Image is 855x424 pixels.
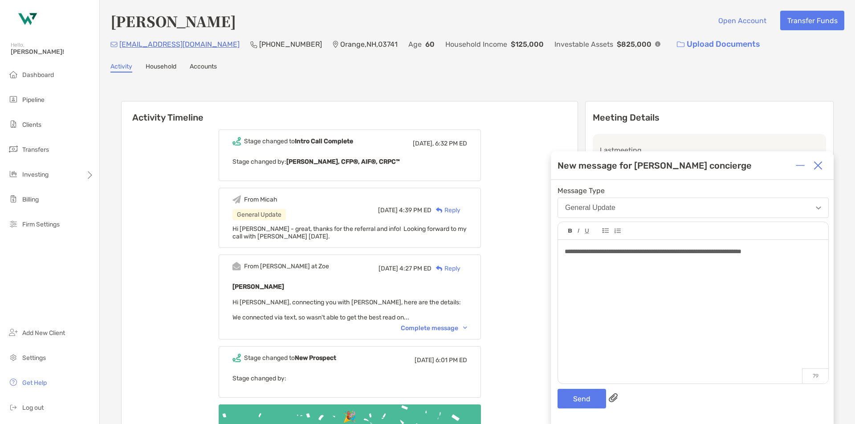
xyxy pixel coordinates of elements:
[8,402,19,412] img: logout icon
[578,229,579,233] img: Editor control icon
[432,206,460,215] div: Reply
[617,39,651,50] p: $825,000
[401,324,467,332] div: Complete message
[677,41,684,48] img: button icon
[802,368,828,384] p: 79
[259,39,322,50] p: [PHONE_NUMBER]
[22,404,44,412] span: Log out
[671,35,766,54] a: Upload Documents
[711,11,773,30] button: Open Account
[593,112,826,123] p: Meeting Details
[554,39,613,50] p: Investable Assets
[445,39,507,50] p: Household Income
[232,156,467,167] p: Stage changed by:
[244,196,277,203] div: From Micah
[11,48,94,56] span: [PERSON_NAME]!
[110,63,132,73] a: Activity
[425,39,435,50] p: 60
[603,228,609,233] img: Editor control icon
[814,161,822,170] img: Close
[22,196,39,203] span: Billing
[8,94,19,105] img: pipeline icon
[244,137,353,145] div: Stage changed to
[8,194,19,204] img: billing icon
[463,327,467,329] img: Chevron icon
[22,379,47,387] span: Get Help
[558,198,829,218] button: General Update
[286,158,400,166] b: [PERSON_NAME], CFP®, AIF®, CRPC™
[8,327,19,338] img: add_new_client icon
[22,121,41,129] span: Clients
[250,41,257,48] img: Phone Icon
[399,265,432,272] span: 4:27 PM ED
[8,352,19,363] img: settings icon
[232,137,241,145] img: Event icon
[600,145,819,156] p: Last meeting
[8,119,19,129] img: clients icon
[122,101,578,123] h6: Activity Timeline
[22,96,45,104] span: Pipeline
[119,39,240,50] p: [EMAIL_ADDRESS][DOMAIN_NAME]
[340,39,398,50] p: Orange , NH , 03741
[558,160,752,171] div: New message for [PERSON_NAME] concierge
[585,229,589,234] img: Editor control icon
[110,42,118,47] img: Email Icon
[232,283,284,291] b: [PERSON_NAME]
[333,41,338,48] img: Location Icon
[8,169,19,179] img: investing icon
[558,186,829,195] span: Message Type
[614,228,621,234] img: Editor control icon
[432,264,460,273] div: Reply
[413,140,434,147] span: [DATE],
[379,265,398,272] span: [DATE]
[22,221,60,228] span: Firm Settings
[22,354,46,362] span: Settings
[565,204,615,212] div: General Update
[339,411,360,424] div: 🎉
[232,354,241,362] img: Event icon
[436,266,443,271] img: Reply icon
[568,229,572,233] img: Editor control icon
[146,63,176,73] a: Household
[232,195,241,204] img: Event icon
[796,161,805,170] img: Expand or collapse
[11,4,43,36] img: Zoe Logo
[655,41,660,47] img: Info Icon
[8,144,19,154] img: transfers icon
[609,393,618,402] img: paperclip attachments
[408,39,422,50] p: Age
[232,299,461,321] span: Hi [PERSON_NAME], connecting you with [PERSON_NAME], here are the details: We connected via text,...
[232,373,467,384] p: Stage changed by:
[511,39,544,50] p: $125,000
[22,171,49,178] span: Investing
[8,377,19,388] img: get-help icon
[295,354,336,362] b: New Prospect
[415,356,434,364] span: [DATE]
[435,140,467,147] span: 6:32 PM ED
[780,11,844,30] button: Transfer Funds
[110,11,236,31] h4: [PERSON_NAME]
[244,262,329,270] div: From [PERSON_NAME] at Zoe
[190,63,217,73] a: Accounts
[8,218,19,229] img: firm-settings icon
[436,207,443,213] img: Reply icon
[816,206,821,210] img: Open dropdown arrow
[8,69,19,80] img: dashboard icon
[244,354,336,362] div: Stage changed to
[232,209,286,220] div: General Update
[22,329,65,337] span: Add New Client
[22,71,54,79] span: Dashboard
[232,262,241,271] img: Event icon
[558,389,606,408] button: Send
[436,356,467,364] span: 6:01 PM ED
[399,206,432,214] span: 4:39 PM ED
[378,206,398,214] span: [DATE]
[295,137,353,145] b: Intro Call Complete
[22,146,49,153] span: Transfers
[232,225,467,240] span: Hi [PERSON_NAME] - great, thanks for the referral and info! Looking forward to my call with [PERS...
